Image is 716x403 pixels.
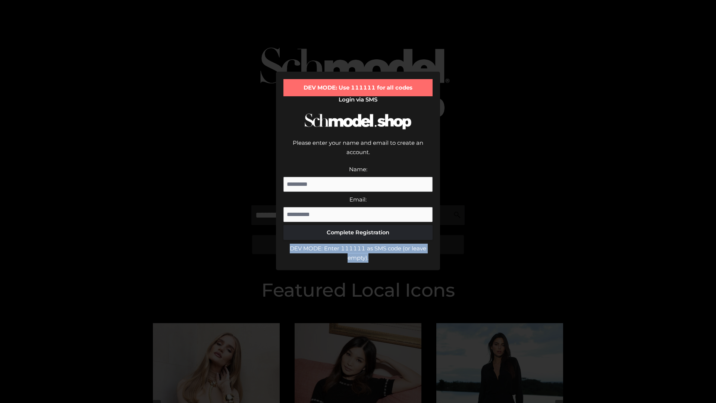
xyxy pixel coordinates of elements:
img: Schmodel Logo [302,107,414,136]
div: DEV MODE: Use 111111 for all codes [283,79,433,96]
label: Name: [349,166,367,173]
div: DEV MODE: Enter 111111 as SMS code (or leave empty). [283,244,433,263]
div: Please enter your name and email to create an account. [283,138,433,165]
button: Complete Registration [283,225,433,240]
h2: Login via SMS [283,96,433,103]
label: Email: [349,196,367,203]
